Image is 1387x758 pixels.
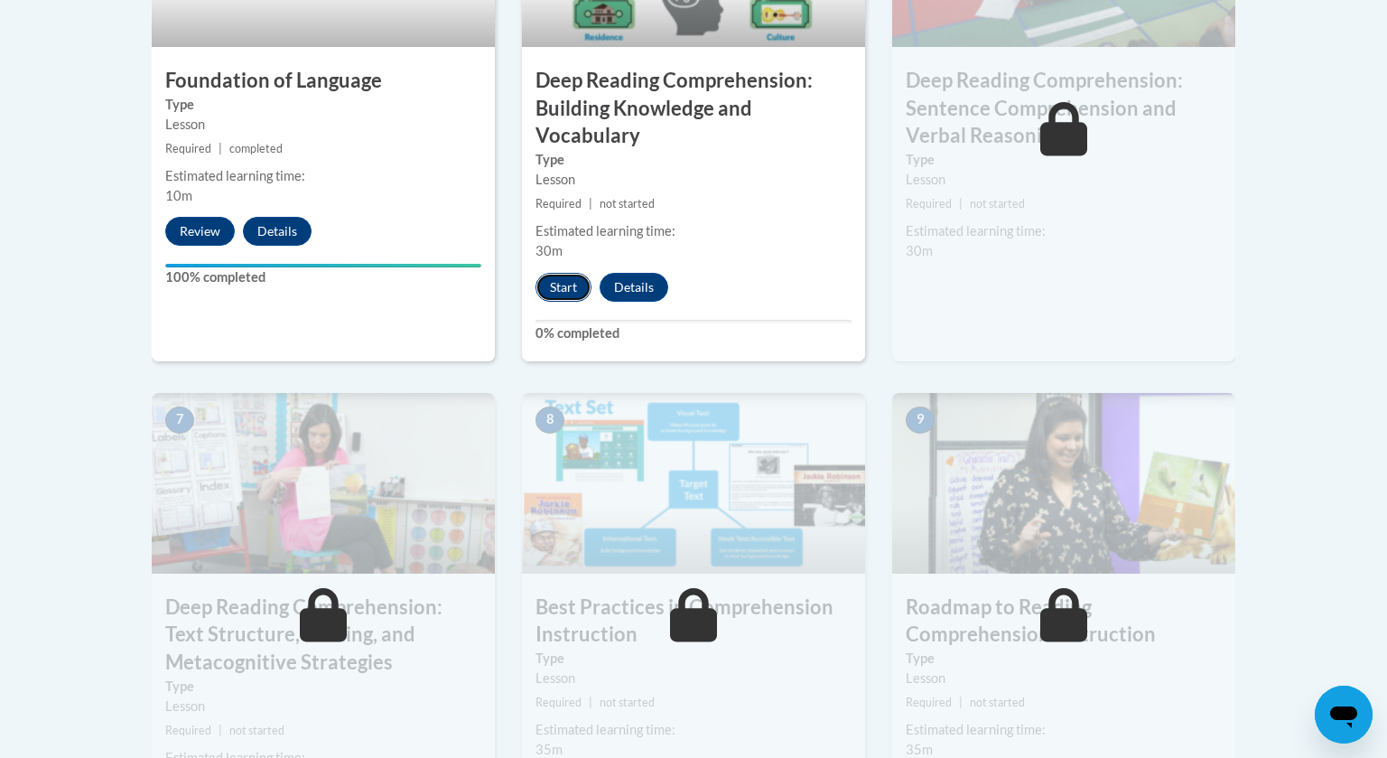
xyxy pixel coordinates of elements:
[600,696,655,709] span: not started
[535,649,852,669] label: Type
[906,407,935,434] span: 9
[892,67,1235,150] h3: Deep Reading Comprehension: Sentence Comprehension and Verbal Reasoning
[892,393,1235,574] img: Course Image
[1315,686,1373,744] iframe: Button to launch messaging window
[165,95,481,115] label: Type
[906,170,1222,190] div: Lesson
[535,742,563,757] span: 35m
[165,115,481,135] div: Lesson
[906,696,952,709] span: Required
[152,393,495,574] img: Course Image
[906,221,1222,241] div: Estimated learning time:
[165,697,481,716] div: Lesson
[535,669,852,688] div: Lesson
[589,696,592,709] span: |
[970,696,1025,709] span: not started
[165,677,481,697] label: Type
[165,188,192,203] span: 10m
[906,649,1222,669] label: Type
[165,407,194,434] span: 7
[892,594,1235,650] h3: Roadmap to Reading Comprehension Instruction
[906,720,1222,740] div: Estimated learning time:
[535,197,582,211] span: Required
[522,594,865,650] h3: Best Practices in Comprehension Instruction
[600,197,655,211] span: not started
[535,323,852,343] label: 0% completed
[535,243,563,258] span: 30m
[229,142,283,155] span: completed
[970,197,1025,211] span: not started
[219,142,222,155] span: |
[535,696,582,709] span: Required
[959,696,963,709] span: |
[959,197,963,211] span: |
[906,742,933,757] span: 35m
[906,243,933,258] span: 30m
[535,720,852,740] div: Estimated learning time:
[165,166,481,186] div: Estimated learning time:
[219,724,222,737] span: |
[589,197,592,211] span: |
[152,594,495,677] h3: Deep Reading Comprehension: Text Structure, Writing, and Metacognitive Strategies
[229,724,284,737] span: not started
[906,669,1222,688] div: Lesson
[535,150,852,170] label: Type
[165,267,481,287] label: 100% completed
[522,67,865,150] h3: Deep Reading Comprehension: Building Knowledge and Vocabulary
[243,217,312,246] button: Details
[165,142,211,155] span: Required
[600,273,668,302] button: Details
[906,197,952,211] span: Required
[152,67,495,95] h3: Foundation of Language
[522,393,865,574] img: Course Image
[165,724,211,737] span: Required
[535,221,852,241] div: Estimated learning time:
[165,264,481,267] div: Your progress
[535,273,591,302] button: Start
[535,407,564,434] span: 8
[535,170,852,190] div: Lesson
[906,150,1222,170] label: Type
[165,217,235,246] button: Review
